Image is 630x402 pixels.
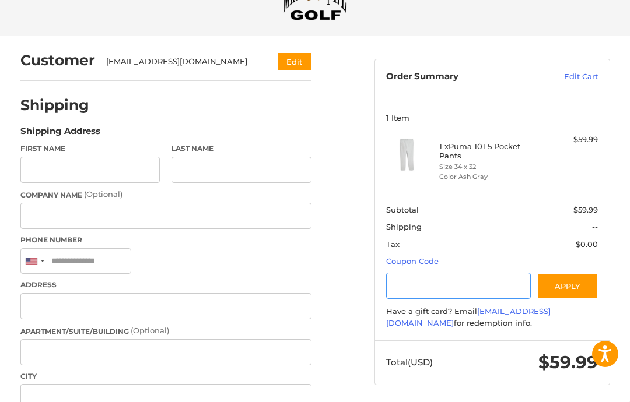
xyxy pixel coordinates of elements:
li: Size 34 x 32 [439,162,542,172]
h3: Order Summary [386,71,530,83]
small: (Optional) [131,326,169,335]
label: Last Name [171,143,311,154]
legend: Shipping Address [20,125,100,143]
span: Total (USD) [386,357,433,368]
label: Phone Number [20,235,311,245]
label: Address [20,280,311,290]
a: [EMAIL_ADDRESS][DOMAIN_NAME] [386,306,551,327]
span: $59.99 [538,351,598,373]
span: $59.99 [573,205,598,214]
span: -- [592,222,598,231]
button: Edit [278,53,311,70]
a: Edit Cart [530,71,598,83]
label: City [20,371,311,382]
span: Subtotal [386,205,419,214]
div: United States: +1 [21,249,48,274]
div: $59.99 [545,134,598,146]
span: Tax [386,239,400,249]
input: Gift Certificate or Coupon Code [386,273,531,299]
a: Coupon Code [386,256,439,266]
h2: Customer [20,51,95,69]
li: Color Ash Gray [439,172,542,182]
span: Shipping [386,222,422,231]
button: Apply [537,273,598,299]
label: Company Name [20,189,311,200]
h2: Shipping [20,96,89,114]
div: Have a gift card? Email for redemption info. [386,306,598,329]
h3: 1 Item [386,113,598,122]
span: $0.00 [576,239,598,249]
small: (Optional) [84,189,123,199]
label: First Name [20,143,160,154]
label: Apartment/Suite/Building [20,325,311,337]
h4: 1 x Puma 101 5 Pocket Pants [439,142,542,161]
